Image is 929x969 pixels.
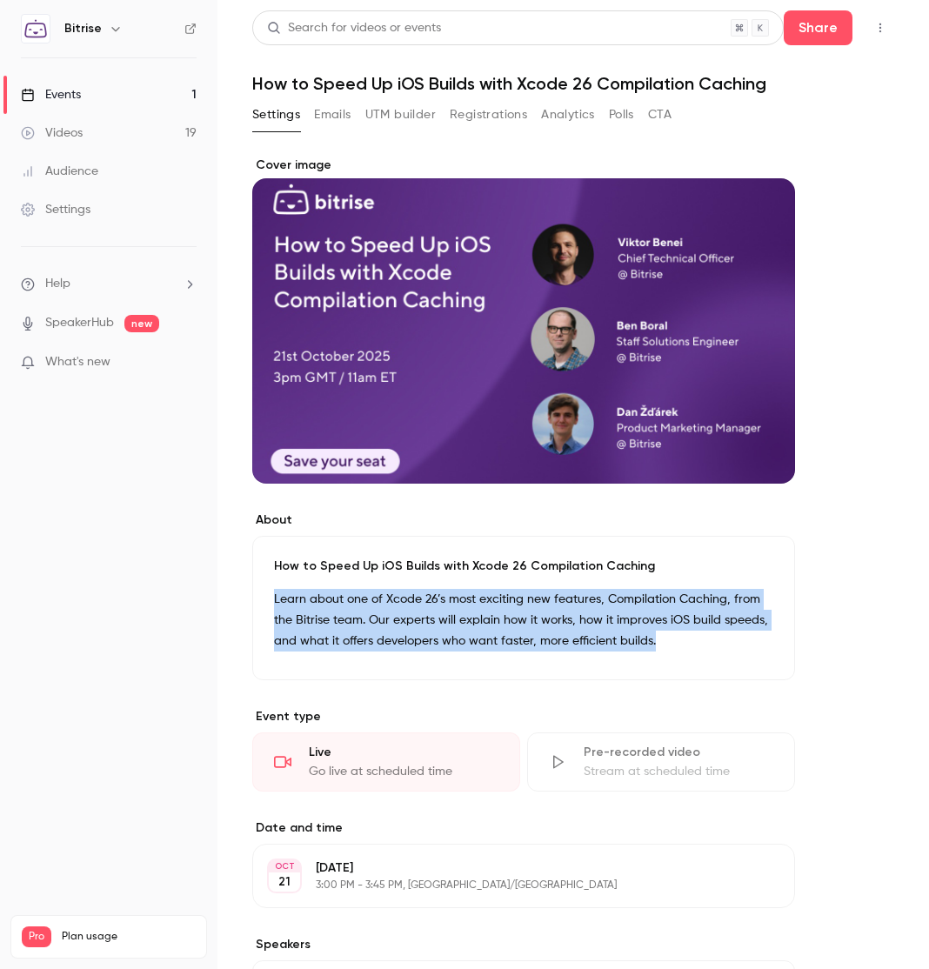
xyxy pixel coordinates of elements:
button: Settings [252,101,300,129]
label: Date and time [252,819,795,837]
button: Emails [314,101,351,129]
iframe: Noticeable Trigger [176,355,197,371]
p: 21 [278,873,291,891]
div: Search for videos or events [267,19,441,37]
label: Speakers [252,936,795,953]
span: Plan usage [62,930,196,944]
div: Videos [21,124,83,142]
div: Audience [21,163,98,180]
button: Registrations [450,101,527,129]
p: Learn about one of Xcode 26’s most exciting new features, Compilation Caching, from the Bitrise t... [274,589,773,652]
p: 3:00 PM - 3:45 PM, [GEOGRAPHIC_DATA]/[GEOGRAPHIC_DATA] [316,879,703,892]
button: Analytics [541,101,595,129]
button: Share [784,10,852,45]
div: Go live at scheduled time [309,763,498,780]
div: Live [309,744,498,761]
div: Pre-recorded videoStream at scheduled time [527,732,795,792]
div: Settings [21,201,90,218]
img: Bitrise [22,15,50,43]
span: Help [45,275,70,293]
span: Pro [22,926,51,947]
h6: Bitrise [64,20,102,37]
div: Pre-recorded video [584,744,773,761]
div: Stream at scheduled time [584,763,773,780]
button: UTM builder [365,101,436,129]
a: SpeakerHub [45,314,114,332]
span: What's new [45,353,110,371]
li: help-dropdown-opener [21,275,197,293]
label: Cover image [252,157,795,174]
p: Event type [252,708,795,725]
section: Cover image [252,157,795,484]
p: [DATE] [316,859,703,877]
button: Polls [609,101,634,129]
div: Events [21,86,81,104]
label: About [252,511,795,529]
div: OCT [269,860,300,872]
button: CTA [648,101,672,129]
p: How to Speed Up iOS Builds with Xcode 26 Compilation Caching [274,558,773,575]
h1: How to Speed Up iOS Builds with Xcode 26 Compilation Caching [252,73,894,94]
div: LiveGo live at scheduled time [252,732,520,792]
span: new [124,315,159,332]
